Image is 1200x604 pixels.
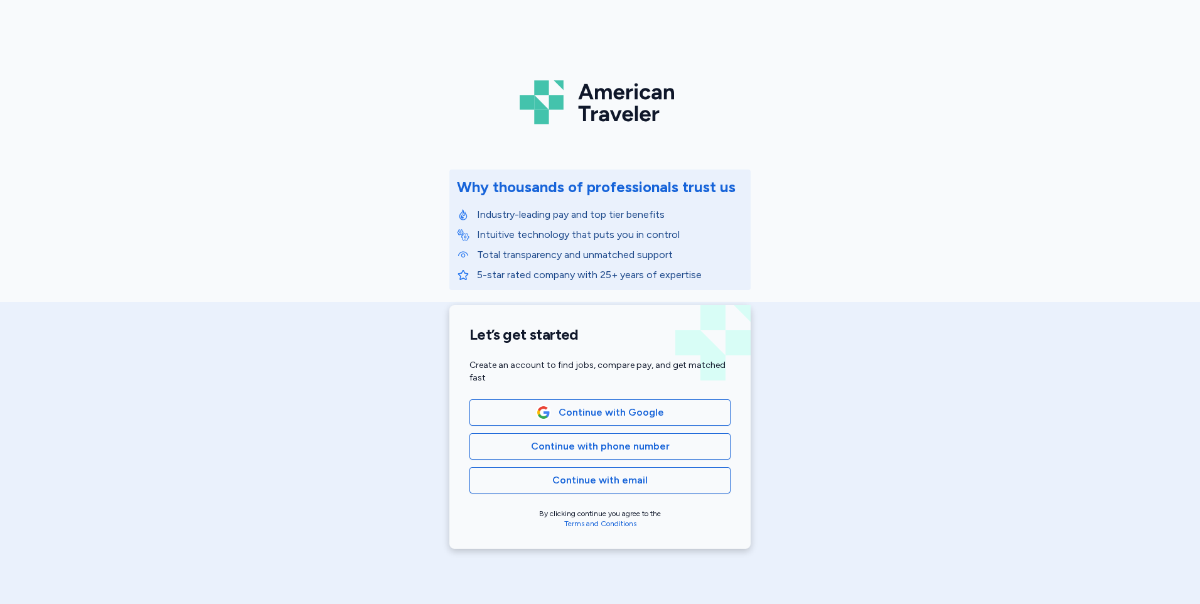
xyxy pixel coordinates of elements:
div: Create an account to find jobs, compare pay, and get matched fast [469,359,731,384]
span: Continue with phone number [531,439,670,454]
h1: Let’s get started [469,325,731,344]
img: Logo [520,75,680,129]
img: Google Logo [537,406,550,419]
button: Google LogoContinue with Google [469,399,731,426]
div: Why thousands of professionals trust us [457,177,736,197]
span: Continue with Google [559,405,664,420]
button: Continue with email [469,467,731,493]
p: Total transparency and unmatched support [477,247,743,262]
span: Continue with email [552,473,648,488]
div: By clicking continue you agree to the [469,509,731,529]
p: Industry-leading pay and top tier benefits [477,207,743,222]
button: Continue with phone number [469,433,731,460]
a: Terms and Conditions [564,519,636,528]
p: 5-star rated company with 25+ years of expertise [477,267,743,283]
p: Intuitive technology that puts you in control [477,227,743,242]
